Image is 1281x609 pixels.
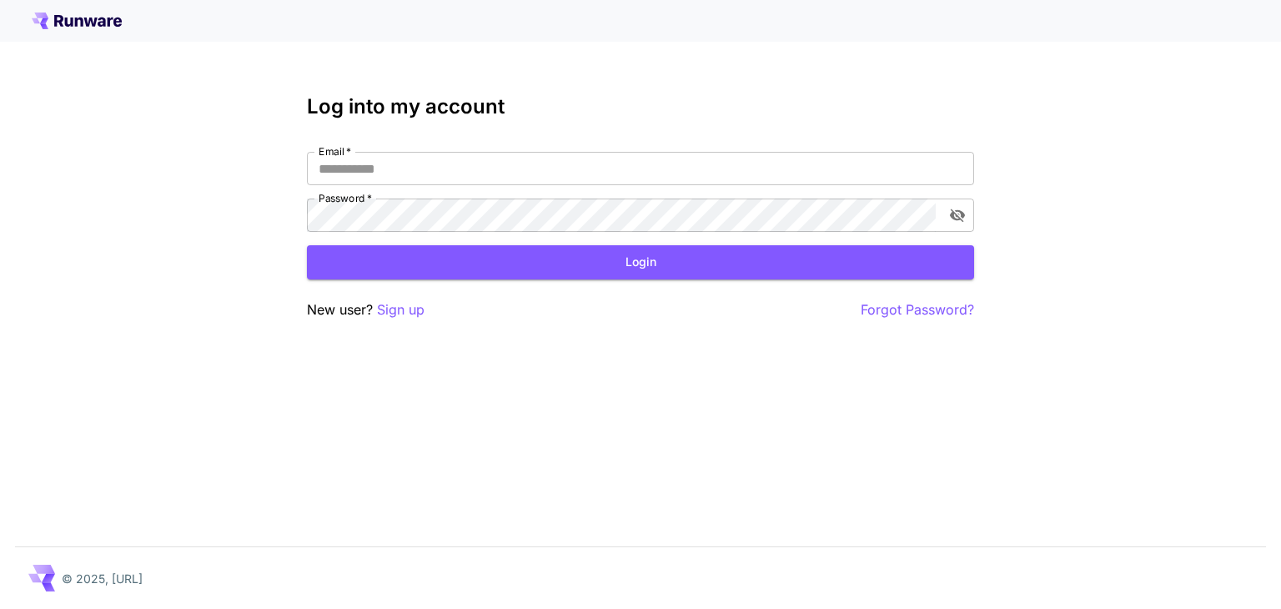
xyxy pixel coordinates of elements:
[319,191,372,205] label: Password
[377,299,424,320] button: Sign up
[861,299,974,320] button: Forgot Password?
[307,245,974,279] button: Login
[62,570,143,587] p: © 2025, [URL]
[307,299,424,320] p: New user?
[307,95,974,118] h3: Log into my account
[319,144,351,159] label: Email
[942,200,972,230] button: toggle password visibility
